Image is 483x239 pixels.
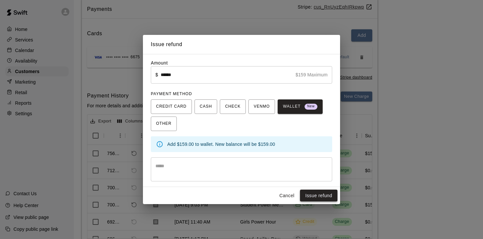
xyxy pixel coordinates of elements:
[278,99,323,114] button: WALLET New
[305,102,317,111] span: New
[156,101,187,112] span: CREDIT CARD
[295,71,328,78] p: $159 Maximum
[151,60,168,66] label: Amount
[220,99,246,114] button: CHECK
[151,99,192,114] button: CREDIT CARD
[283,101,317,112] span: WALLET
[151,117,177,131] button: OTHER
[167,138,327,150] div: Add $159.00 to wallet. New balance will be $159.00
[195,99,217,114] button: CASH
[155,71,158,78] p: $
[254,101,270,112] span: VENMO
[200,101,212,112] span: CASH
[143,35,340,54] h2: Issue refund
[276,190,297,202] button: Cancel
[156,119,172,129] span: OTHER
[225,101,241,112] span: CHECK
[151,92,192,96] span: PAYMENT METHOD
[300,190,337,202] button: Issue refund
[248,99,275,114] button: VENMO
